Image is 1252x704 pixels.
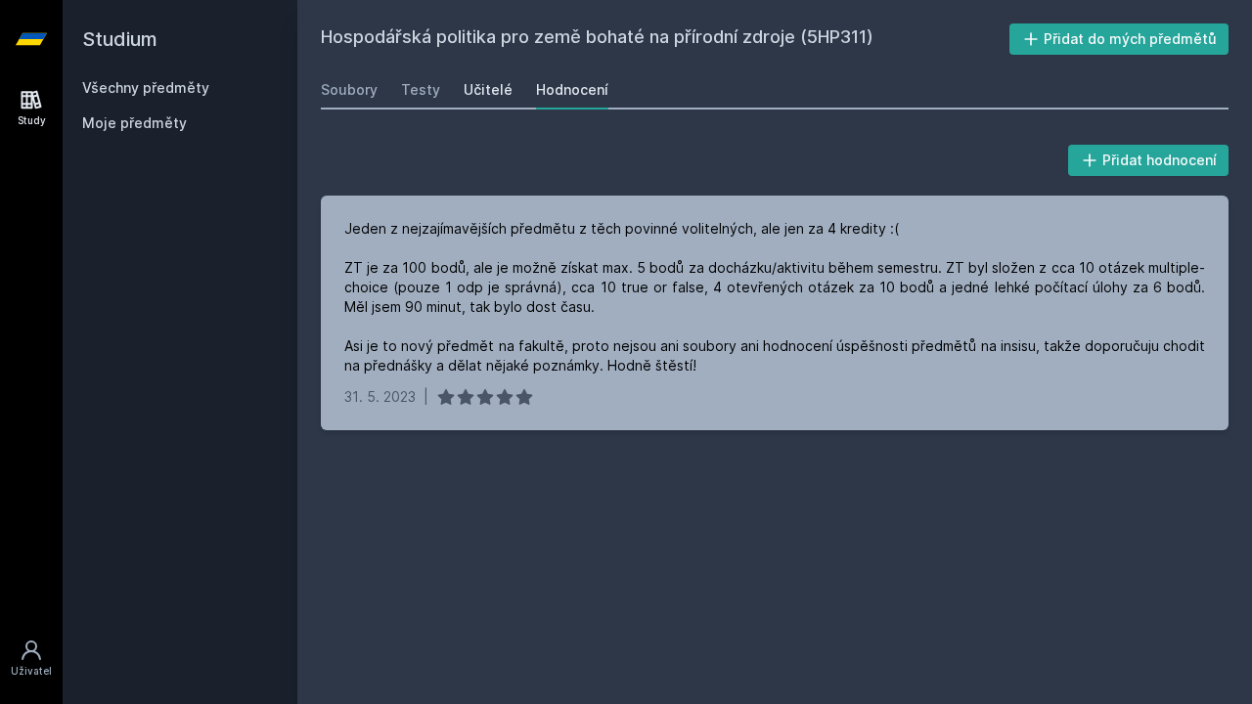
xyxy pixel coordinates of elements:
div: Jeden z nejzajímavějších předmětu z těch povinné volitelných, ale jen za 4 kredity :( ZT je za 10... [344,219,1205,375]
div: Soubory [321,80,378,100]
button: Přidat do mých předmětů [1009,23,1230,55]
a: Hodnocení [536,70,608,110]
h2: Hospodářská politika pro země bohaté na přírodní zdroje (5HP311) [321,23,1009,55]
a: Všechny předměty [82,79,209,96]
a: Testy [401,70,440,110]
a: Soubory [321,70,378,110]
a: Study [4,78,59,138]
div: Study [18,113,46,128]
div: Uživatel [11,664,52,679]
button: Přidat hodnocení [1068,145,1230,176]
div: 31. 5. 2023 [344,387,416,407]
div: Hodnocení [536,80,608,100]
span: Moje předměty [82,113,187,133]
div: Testy [401,80,440,100]
a: Učitelé [464,70,513,110]
a: Uživatel [4,629,59,688]
div: Učitelé [464,80,513,100]
div: | [424,387,428,407]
